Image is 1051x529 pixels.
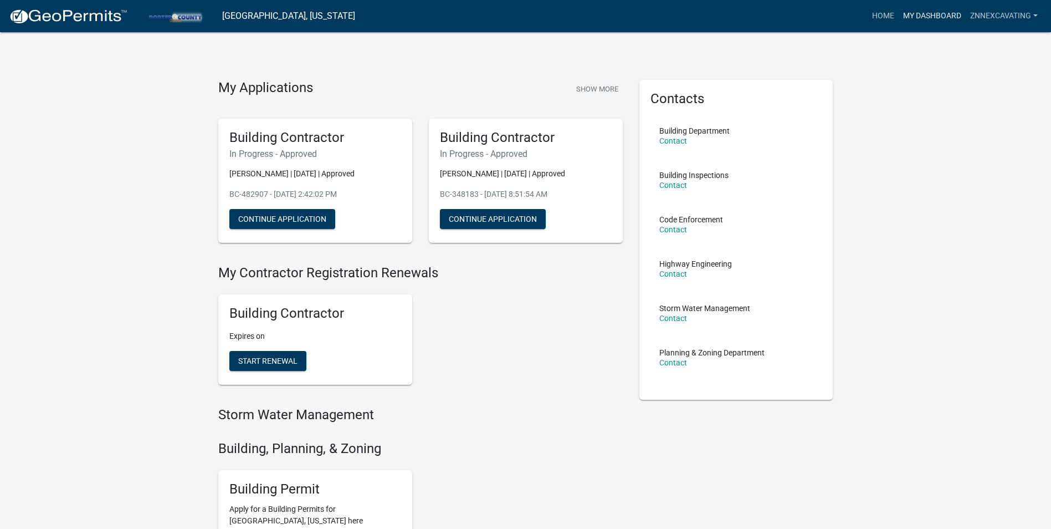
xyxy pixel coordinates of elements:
p: BC-482907 - [DATE] 2:42:02 PM [229,189,401,200]
h5: Building Contractor [229,130,401,146]
a: Contact [659,269,687,278]
button: Continue Application [229,209,335,229]
button: Show More [572,80,623,98]
wm-registration-list-section: My Contractor Registration Renewals [218,265,623,394]
h5: Contacts [650,91,822,107]
a: Contact [659,181,687,190]
a: My Dashboard [899,6,966,27]
p: [PERSON_NAME] | [DATE] | Approved [229,168,401,180]
a: znnexcavating [966,6,1042,27]
p: Apply for a Building Permits for [GEOGRAPHIC_DATA], [US_STATE] here [229,503,401,527]
p: Highway Engineering [659,260,732,268]
img: Porter County, Indiana [136,8,213,23]
a: Contact [659,136,687,145]
h5: Building Contractor [229,306,401,322]
h4: Building, Planning, & Zoning [218,441,623,457]
a: Contact [659,314,687,323]
p: Planning & Zoning Department [659,349,765,357]
a: Contact [659,225,687,234]
h6: In Progress - Approved [229,149,401,159]
h5: Building Contractor [440,130,612,146]
p: Building Inspections [659,171,729,179]
a: Home [868,6,899,27]
p: BC-348183 - [DATE] 8:51:54 AM [440,189,612,200]
h5: Building Permit [229,481,401,497]
span: Start Renewal [238,357,298,365]
p: Expires on [229,330,401,342]
p: [PERSON_NAME] | [DATE] | Approved [440,168,612,180]
h6: In Progress - Approved [440,149,612,159]
a: [GEOGRAPHIC_DATA], [US_STATE] [222,7,355,26]
p: Code Enforcement [659,216,723,223]
p: Building Department [659,127,730,135]
h4: My Contractor Registration Renewals [218,265,623,281]
h4: Storm Water Management [218,407,623,423]
h4: My Applications [218,80,313,96]
button: Start Renewal [229,351,306,371]
a: Contact [659,358,687,367]
p: Storm Water Management [659,304,750,312]
button: Continue Application [440,209,546,229]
